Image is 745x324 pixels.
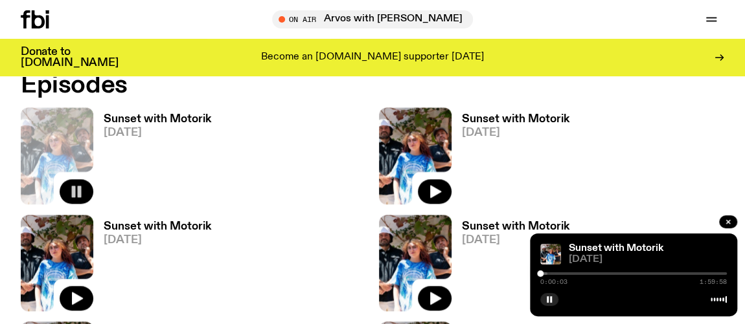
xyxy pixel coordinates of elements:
a: Sunset with Motorik[DATE] [93,221,211,311]
span: Tune in live [286,14,466,24]
span: [DATE] [104,127,211,138]
h2: Episodes [21,74,485,97]
h3: Sunset with Motorik [462,114,569,125]
h3: Sunset with Motorik [104,221,211,232]
img: Andrew, Reenie, and Pat stand in a row, smiling at the camera, in dappled light with a vine leafe... [540,244,561,265]
a: Sunset with Motorik[DATE] [93,114,211,204]
a: Sunset with Motorik[DATE] [452,221,569,311]
h3: Donate to [DOMAIN_NAME] [21,47,119,69]
h3: Sunset with Motorik [462,221,569,232]
button: On AirArvos with [PERSON_NAME] [272,10,473,28]
span: 0:00:03 [540,279,567,285]
img: Andrew, Reenie, and Pat stand in a row, smiling at the camera, in dappled light with a vine leafe... [379,215,452,311]
img: Andrew, Reenie, and Pat stand in a row, smiling at the camera, in dappled light with a vine leafe... [21,215,93,311]
img: Andrew, Reenie, and Pat stand in a row, smiling at the camera, in dappled light with a vine leafe... [379,107,452,204]
a: Sunset with Motorik[DATE] [452,114,569,204]
p: Become an [DOMAIN_NAME] supporter [DATE] [261,52,484,63]
a: Sunset with Motorik [569,243,663,254]
h3: Sunset with Motorik [104,114,211,125]
span: [DATE] [104,235,211,246]
span: [DATE] [569,255,727,265]
span: [DATE] [462,127,569,138]
span: [DATE] [462,235,569,246]
span: 1:59:58 [700,279,727,285]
